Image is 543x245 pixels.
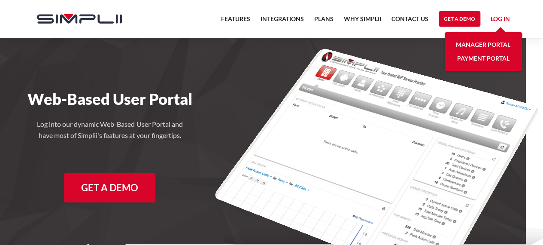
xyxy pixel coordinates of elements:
[439,11,480,27] a: Get a Demo
[64,173,155,202] a: Get a Demo
[37,14,122,24] img: Simplii
[261,14,304,29] a: Integrations
[456,38,510,52] a: Manager Portal
[344,14,381,29] a: Why Simplii
[11,89,209,108] h1: Web-Based User Portal
[457,52,510,65] a: Payment Portal
[491,14,510,27] a: Log in
[33,119,187,141] h4: Log into our dynamic Web-Based User Portal and have most of Simplii's features at your fingertips.
[221,14,250,29] a: Features
[314,14,334,29] a: Plans
[391,14,428,29] a: Contact US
